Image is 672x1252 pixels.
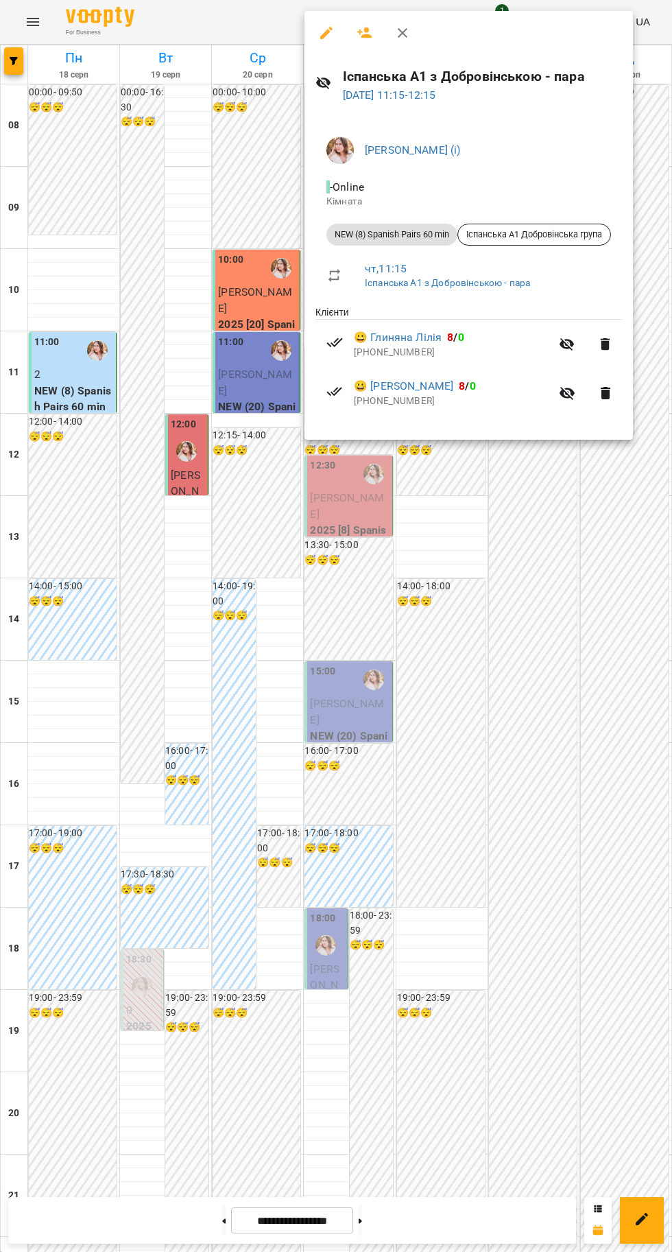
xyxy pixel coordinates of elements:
b: / [447,331,464,344]
a: Іспанська А1 з Добровінською - пара [365,277,530,288]
span: 8 [459,379,465,392]
a: 😀 Глиняна Лілія [354,329,442,346]
span: NEW (8) Spanish Pairs 60 min [326,228,457,241]
a: [PERSON_NAME] (і) [365,143,461,156]
h6: Іспанська А1 з Добровінською - пара [343,66,622,87]
p: [PHONE_NUMBER] [354,394,551,408]
span: Іспанська А1 Добровінська група [458,228,610,241]
ul: Клієнти [315,305,622,423]
span: 0 [458,331,464,344]
a: 😀 [PERSON_NAME] [354,378,453,394]
div: Іспанська А1 Добровінська група [457,224,611,246]
p: [PHONE_NUMBER] [354,346,551,359]
span: 0 [470,379,476,392]
p: Кімната [326,195,611,209]
img: cd58824c68fe8f7eba89630c982c9fb7.jpeg [326,137,354,164]
span: 8 [447,331,453,344]
b: / [459,379,475,392]
a: чт , 11:15 [365,262,407,275]
svg: Візит сплачено [326,334,343,351]
svg: Візит сплачено [326,383,343,400]
a: [DATE] 11:15-12:15 [343,88,436,102]
span: - Online [326,180,367,193]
